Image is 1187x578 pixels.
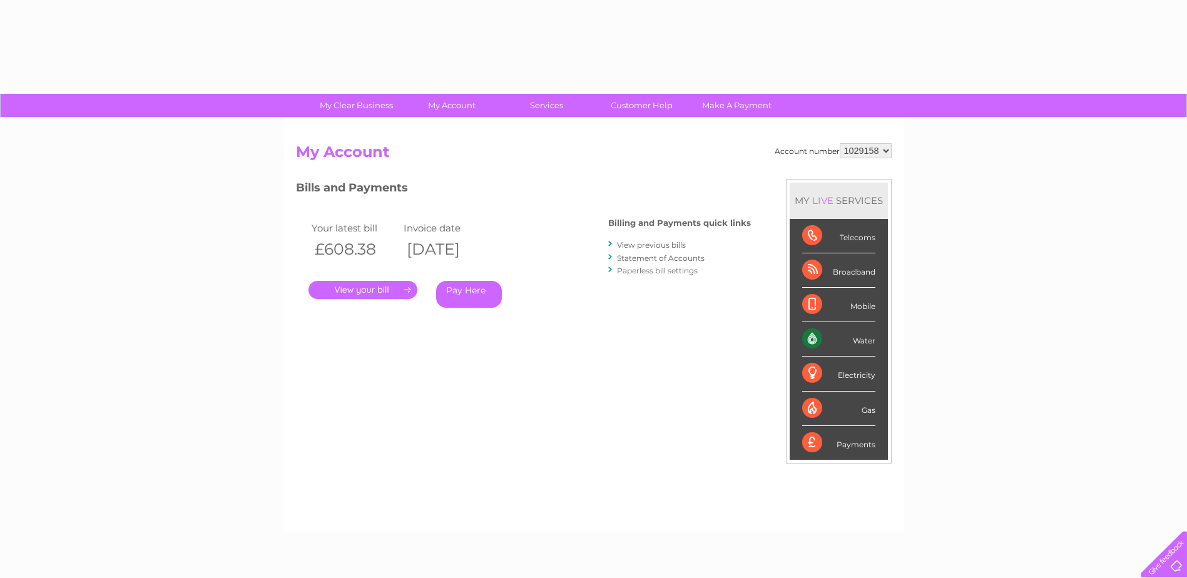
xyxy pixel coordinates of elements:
[775,143,892,158] div: Account number
[790,183,888,218] div: MY SERVICES
[495,94,598,117] a: Services
[436,281,502,308] a: Pay Here
[590,94,693,117] a: Customer Help
[400,236,493,262] th: [DATE]
[802,219,875,253] div: Telecoms
[810,195,836,206] div: LIVE
[305,94,408,117] a: My Clear Business
[802,392,875,426] div: Gas
[308,281,417,299] a: .
[802,288,875,322] div: Mobile
[608,218,751,228] h4: Billing and Payments quick links
[617,253,705,263] a: Statement of Accounts
[400,220,493,236] td: Invoice date
[685,94,788,117] a: Make A Payment
[802,426,875,460] div: Payments
[617,266,698,275] a: Paperless bill settings
[802,322,875,357] div: Water
[802,357,875,391] div: Electricity
[802,253,875,288] div: Broadband
[308,220,401,236] td: Your latest bill
[296,143,892,167] h2: My Account
[296,179,751,201] h3: Bills and Payments
[617,240,686,250] a: View previous bills
[400,94,503,117] a: My Account
[308,236,401,262] th: £608.38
